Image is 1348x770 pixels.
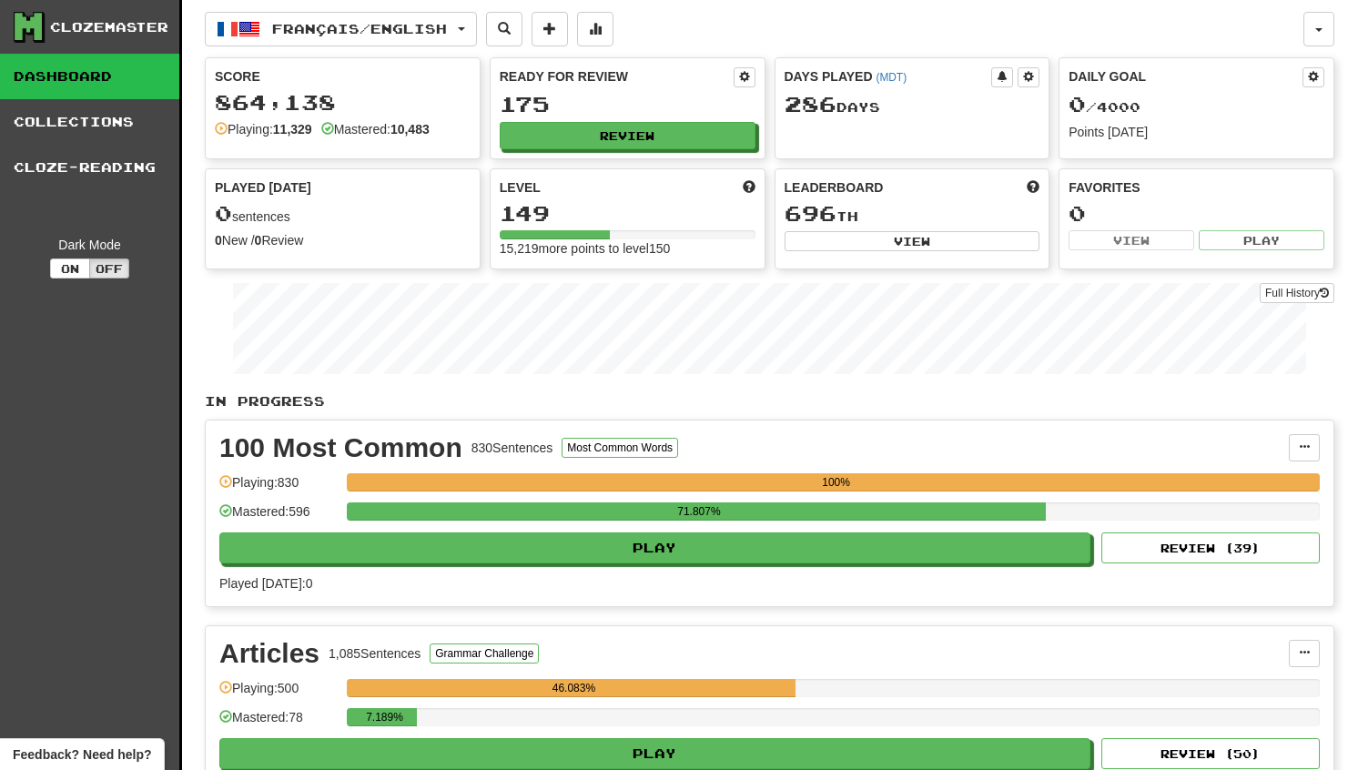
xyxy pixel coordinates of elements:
button: Add sentence to collection [532,12,568,46]
button: Most Common Words [562,438,678,458]
a: Full History [1260,283,1334,303]
div: 1,085 Sentences [329,644,421,663]
div: 100 Most Common [219,434,462,461]
span: 696 [785,200,836,226]
div: 0 [1069,202,1324,225]
span: Played [DATE] [215,178,311,197]
div: New / Review [215,231,471,249]
span: Played [DATE]: 0 [219,576,312,591]
button: More stats [577,12,613,46]
div: 175 [500,93,755,116]
div: Playing: 500 [219,679,338,709]
div: Score [215,67,471,86]
button: Français/English [205,12,477,46]
button: Grammar Challenge [430,643,539,664]
div: Clozemaster [50,18,168,36]
div: 71.807% [352,502,1045,521]
div: sentences [215,202,471,226]
span: Français / English [272,21,447,36]
div: Mastered: [321,120,430,138]
div: 830 Sentences [471,439,553,457]
strong: 11,329 [273,122,312,137]
button: View [1069,230,1194,250]
p: In Progress [205,392,1334,410]
button: Review (50) [1101,738,1320,769]
button: View [785,231,1040,251]
div: Daily Goal [1069,67,1302,87]
div: th [785,202,1040,226]
div: Days Played [785,67,992,86]
button: On [50,258,90,279]
div: 864,138 [215,91,471,114]
strong: 10,483 [390,122,430,137]
strong: 0 [215,233,222,248]
div: 46.083% [352,679,795,697]
span: 0 [1069,91,1086,117]
div: Playing: 830 [219,473,338,503]
div: Dark Mode [14,236,166,254]
div: Mastered: 596 [219,502,338,532]
div: Points [DATE] [1069,123,1324,141]
button: Search sentences [486,12,522,46]
span: Score more points to level up [743,178,755,197]
div: 15,219 more points to level 150 [500,239,755,258]
button: Play [219,738,1090,769]
button: Off [89,258,129,279]
strong: 0 [255,233,262,248]
span: Leaderboard [785,178,884,197]
span: / 4000 [1069,99,1140,115]
span: 286 [785,91,836,117]
div: 100% [352,473,1320,491]
button: Review [500,122,755,149]
span: Level [500,178,541,197]
a: (MDT) [876,71,907,84]
div: Favorites [1069,178,1324,197]
button: Review (39) [1101,532,1320,563]
div: Mastered: 78 [219,708,338,738]
div: Articles [219,640,319,667]
div: Ready for Review [500,67,734,86]
button: Play [1199,230,1324,250]
span: Open feedback widget [13,745,151,764]
span: 0 [215,200,232,226]
div: Day s [785,93,1040,117]
span: This week in points, UTC [1027,178,1039,197]
div: 149 [500,202,755,225]
div: 7.189% [352,708,417,726]
button: Play [219,532,1090,563]
div: Playing: [215,120,312,138]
